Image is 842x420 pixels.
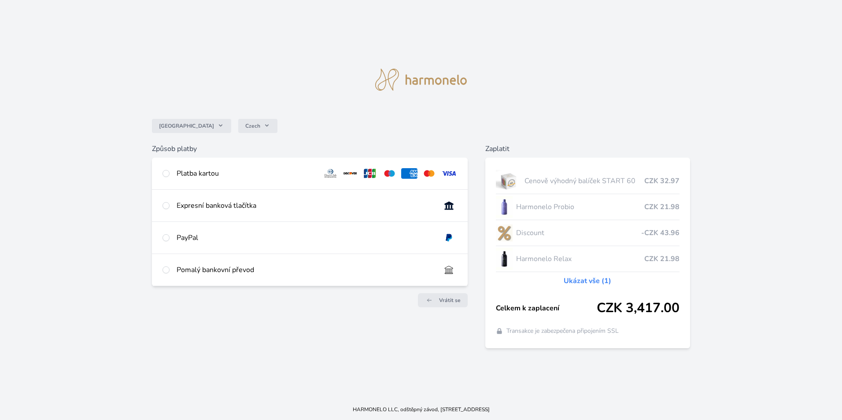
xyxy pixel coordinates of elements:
div: Pomalý bankovní převod [177,265,434,275]
span: Celkem k zaplacení [496,303,597,313]
img: discount-lo.png [496,222,513,244]
img: diners.svg [322,168,339,179]
span: [GEOGRAPHIC_DATA] [159,122,214,129]
img: jcb.svg [362,168,378,179]
span: Transakce je zabezpečena připojením SSL [506,327,619,335]
img: logo.svg [375,69,467,91]
span: CZK 32.97 [644,176,680,186]
img: amex.svg [401,168,417,179]
img: onlineBanking_CZ.svg [441,200,457,211]
img: discover.svg [342,168,358,179]
button: Czech [238,119,277,133]
span: -CZK 43.96 [641,228,680,238]
h6: Zaplatit [485,144,690,154]
a: Ukázat vše (1) [564,276,611,286]
button: [GEOGRAPHIC_DATA] [152,119,231,133]
span: CZK 3,417.00 [597,300,680,316]
span: Czech [245,122,260,129]
img: visa.svg [441,168,457,179]
span: CZK 21.98 [644,202,680,212]
div: PayPal [177,232,434,243]
img: CLEAN_PROBIO_se_stinem_x-lo.jpg [496,196,513,218]
img: bankTransfer_IBAN.svg [441,265,457,275]
span: Cenově výhodný balíček START 60 [524,176,644,186]
img: CLEAN_RELAX_se_stinem_x-lo.jpg [496,248,513,270]
img: maestro.svg [381,168,398,179]
span: Harmonelo Relax [516,254,644,264]
img: paypal.svg [441,232,457,243]
div: Platba kartou [177,168,315,179]
h6: Způsob platby [152,144,468,154]
span: Discount [516,228,641,238]
div: Expresní banková tlačítka [177,200,434,211]
span: Vrátit se [439,297,461,304]
img: mc.svg [421,168,437,179]
span: Harmonelo Probio [516,202,644,212]
img: start.jpg [496,170,521,192]
span: CZK 21.98 [644,254,680,264]
a: Vrátit se [418,293,468,307]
